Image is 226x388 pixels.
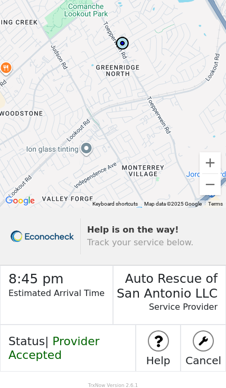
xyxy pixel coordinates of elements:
h5: Cancel [181,354,225,367]
a: Terms (opens in new tab) [208,201,223,207]
img: Google [3,194,37,208]
img: logo stuff [149,331,168,350]
p: Service Provider [114,301,218,324]
button: Keyboard shortcuts [92,200,138,208]
button: Zoom out [200,174,221,195]
h3: Auto Rescue of San Antonio LLC [114,266,218,301]
h4: Status | [1,335,135,362]
strong: Help is on the way! [87,225,179,235]
span: Map data ©2025 Google [144,201,202,207]
a: Open this area in Google Maps (opens a new window) [3,194,37,208]
button: Zoom in [200,152,221,173]
p: Estimated Arrival Time [8,287,112,310]
img: logo stuff [194,331,213,350]
span: Track your service below. [87,237,193,247]
img: trx now logo [11,230,74,243]
span: Provider Accepted [8,335,100,362]
h2: 8:45 pm [8,266,112,287]
h5: Help [136,354,181,367]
